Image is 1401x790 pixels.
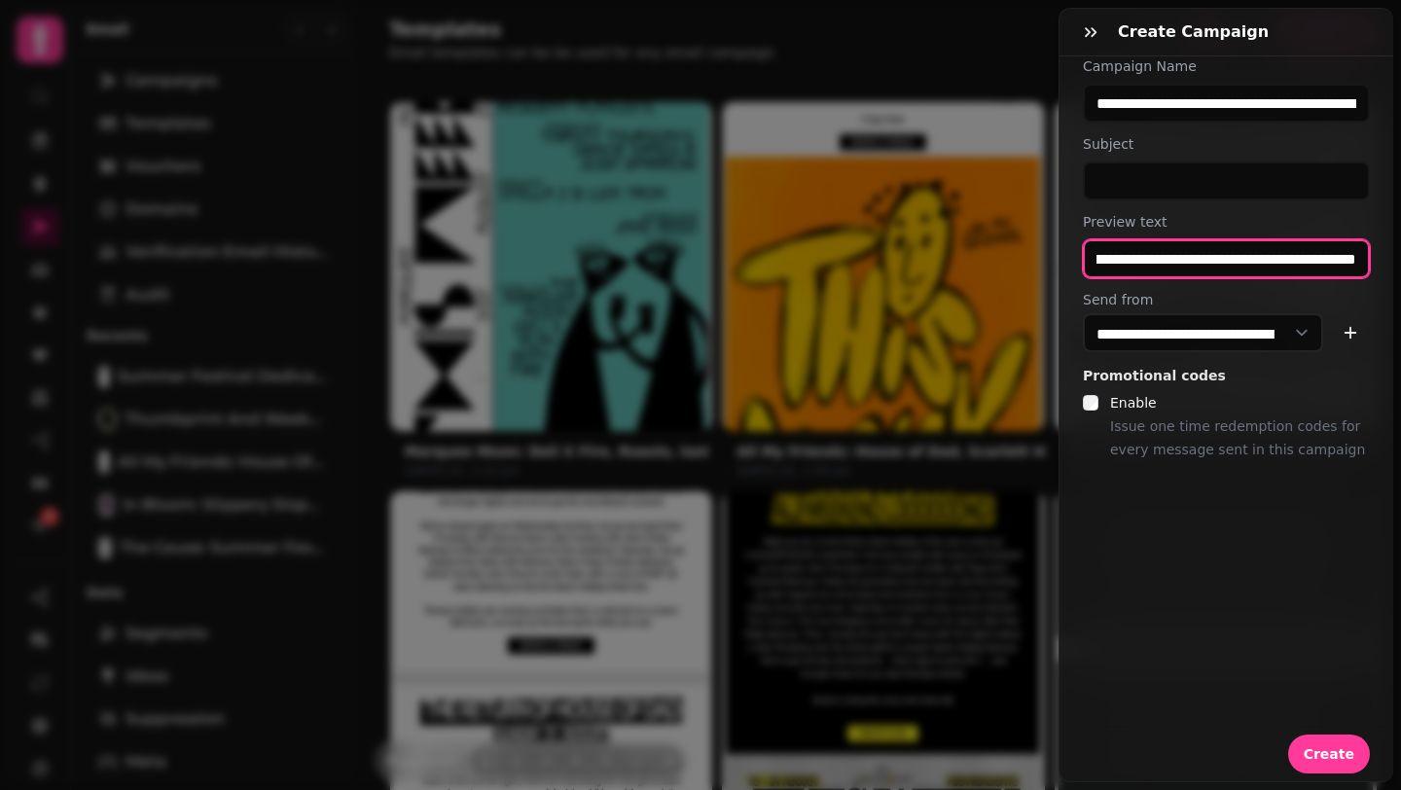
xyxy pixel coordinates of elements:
button: Create [1288,735,1370,773]
span: Create [1304,747,1354,761]
label: Enable [1110,395,1157,411]
label: Campaign Name [1083,56,1370,76]
label: Subject [1083,134,1370,154]
label: Preview text [1083,212,1370,232]
label: Send from [1083,290,1370,309]
h3: Create campaign [1118,20,1276,44]
p: Issue one time redemption codes for every message sent in this campaign [1110,414,1370,461]
legend: Promotional codes [1083,364,1226,387]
